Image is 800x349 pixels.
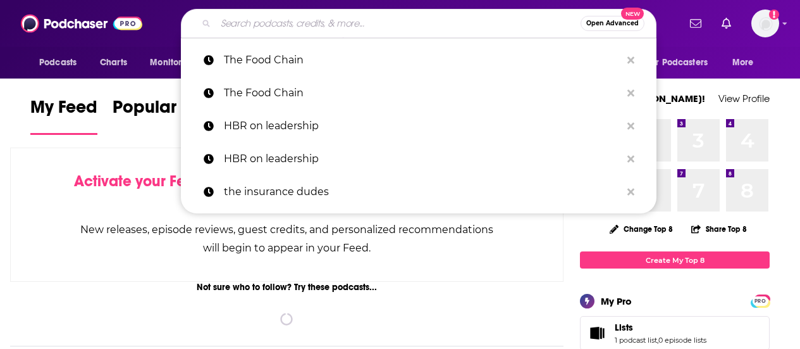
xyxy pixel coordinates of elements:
[658,336,706,345] a: 0 episode lists
[39,54,77,72] span: Podcasts
[639,51,726,75] button: open menu
[181,9,656,38] div: Search podcasts, credits, & more...
[621,8,644,20] span: New
[100,54,127,72] span: Charts
[732,54,754,72] span: More
[92,51,135,75] a: Charts
[21,11,142,35] img: Podchaser - Follow, Share and Rate Podcasts
[584,324,610,342] a: Lists
[181,110,656,143] a: HBR on leadership
[74,220,500,257] div: New releases, episode reviews, guest credits, and personalized recommendations will begin to appe...
[602,221,680,237] button: Change Top 8
[30,96,97,135] a: My Feed
[586,20,639,27] span: Open Advanced
[580,251,770,269] a: Create My Top 8
[150,54,195,72] span: Monitoring
[224,44,621,77] p: The Food Chain
[74,172,500,209] div: by following Podcasts, Creators, Lists, and other Users!
[601,295,632,307] div: My Pro
[718,92,770,105] a: View Profile
[10,282,563,293] div: Not sure who to follow? Try these podcasts...
[216,13,581,34] input: Search podcasts, credits, & more...
[113,96,220,125] span: Popular Feed
[74,172,204,191] span: Activate your Feed
[181,143,656,175] a: HBR on leadership
[30,51,93,75] button: open menu
[717,13,736,34] a: Show notifications dropdown
[224,143,621,175] p: HBR on leadership
[751,10,779,37] span: Logged in as juliannem
[647,54,708,72] span: For Podcasters
[753,296,768,306] span: PRO
[691,217,748,241] button: Share Top 8
[141,51,211,75] button: open menu
[181,175,656,208] a: the insurance dudes
[615,322,706,333] a: Lists
[224,77,621,110] p: The Food Chain
[224,175,621,208] p: the insurance dudes
[723,51,770,75] button: open menu
[751,10,779,37] img: User Profile
[615,336,657,345] a: 1 podcast list
[224,110,621,143] p: HBR on leadership
[113,96,220,135] a: Popular Feed
[181,44,656,77] a: The Food Chain
[181,77,656,110] a: The Food Chain
[581,16,644,31] button: Open AdvancedNew
[30,96,97,125] span: My Feed
[769,10,779,20] svg: Add a profile image
[657,336,658,345] span: ,
[685,13,706,34] a: Show notifications dropdown
[751,10,779,37] button: Show profile menu
[753,296,768,305] a: PRO
[615,322,633,333] span: Lists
